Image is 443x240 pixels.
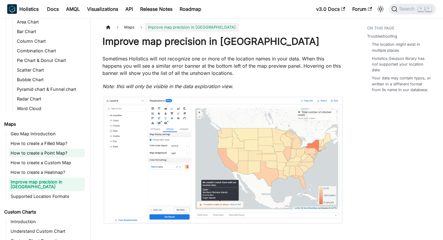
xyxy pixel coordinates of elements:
h1: Improve map precision in [GEOGRAPHIC_DATA] [102,35,343,48]
span: Search [397,6,418,12]
a: How to create a Filled Map? [9,139,85,148]
a: Column Chart [15,37,85,45]
a: Pie Chart & Donut Chart [15,56,85,65]
a: Your data may contain typos, or written in a different format from its name in our database. [372,75,431,93]
span: Improve map precision in [GEOGRAPHIC_DATA] [145,23,239,32]
a: Docs [43,4,62,14]
span: Maps [121,23,137,32]
a: How to create a Heatmap? [9,168,85,177]
a: API [122,4,137,14]
a: Radar Chart [15,95,85,103]
a: Understand Custom Chart [9,227,85,235]
a: Release Notes [137,4,176,14]
a: Word Cloud [15,104,85,113]
a: Home page [102,23,114,32]
button: Search (Command+K) [389,4,436,14]
b: Holistics [19,5,39,13]
button: Switch between dark and light mode (currently light mode) [376,4,385,14]
kbd: K [426,6,432,11]
a: How to create a Point Map? [9,149,85,157]
p: Sometimes Holistics will not recognize one or more of the location names in your data. When this ... [102,55,343,77]
img: Holistics [7,4,17,14]
a: Supported Location Formats [9,192,85,201]
a: Troubleshooting [367,33,397,39]
a: Pyramid chart & Funnel chart [15,85,85,94]
a: Bar Chart [15,27,85,36]
a: Visualizations [83,4,122,14]
a: Geo Map Introduction [9,130,85,138]
a: How to create a Custom Map [9,158,85,167]
a: Combination Chart [15,47,85,55]
a: v3.0 Docs [313,4,349,14]
a: Area Chart [15,18,85,26]
a: HolisticsHolistics [7,4,39,14]
a: AMQL [62,4,83,14]
a: Introduction [9,217,85,226]
a: Forum [349,4,375,14]
a: Maps [2,120,85,128]
em: Note: this will only be visible in the data exploration view. [102,83,233,89]
nav: Breadcrumbs [102,23,343,32]
a: Bubble Chart [15,75,85,84]
a: Roadmap [176,4,205,14]
a: Custom Charts [2,208,85,216]
a: Holistics Geojson library has not supported your location data [372,56,431,73]
a: The location might exist in multiple places [372,42,431,53]
a: Improve map precision in [GEOGRAPHIC_DATA] [9,178,85,191]
a: Scatter Chart [15,66,85,74]
kbd: ⌘ [418,6,424,11]
img: Holistics map missing location [102,96,343,224]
